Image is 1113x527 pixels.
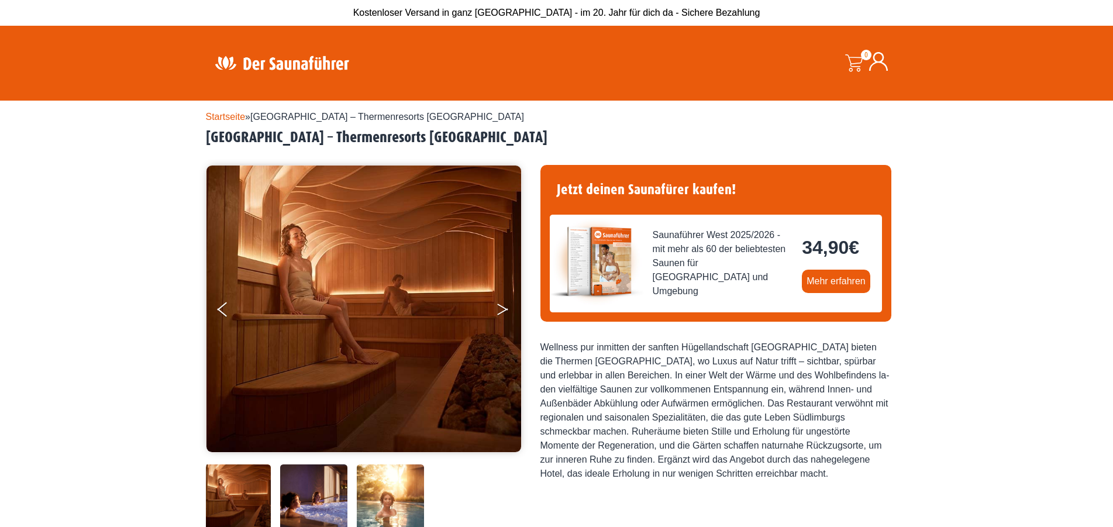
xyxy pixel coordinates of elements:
[206,129,908,147] h2: [GEOGRAPHIC_DATA] – Thermenresorts [GEOGRAPHIC_DATA]
[206,112,524,122] span: »
[653,228,793,298] span: Saunaführer West 2025/2026 - mit mehr als 60 der beliebtesten Saunen für [GEOGRAPHIC_DATA] und Um...
[861,50,871,60] span: 0
[802,270,870,293] a: Mehr erfahren
[849,237,859,258] span: €
[802,237,859,258] bdi: 34,90
[540,340,891,481] div: Wellness pur inmitten der sanften Hügellandschaft [GEOGRAPHIC_DATA] bieten die Thermen [GEOGRAPHI...
[218,297,247,326] button: Previous
[550,174,882,205] h4: Jetzt deinen Saunafürer kaufen!
[496,297,525,326] button: Next
[353,8,760,18] span: Kostenloser Versand in ganz [GEOGRAPHIC_DATA] - im 20. Jahr für dich da - Sichere Bezahlung
[550,215,643,308] img: der-saunafuehrer-2025-west.jpg
[206,112,246,122] a: Startseite
[250,112,524,122] span: [GEOGRAPHIC_DATA] – Thermenresorts [GEOGRAPHIC_DATA]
